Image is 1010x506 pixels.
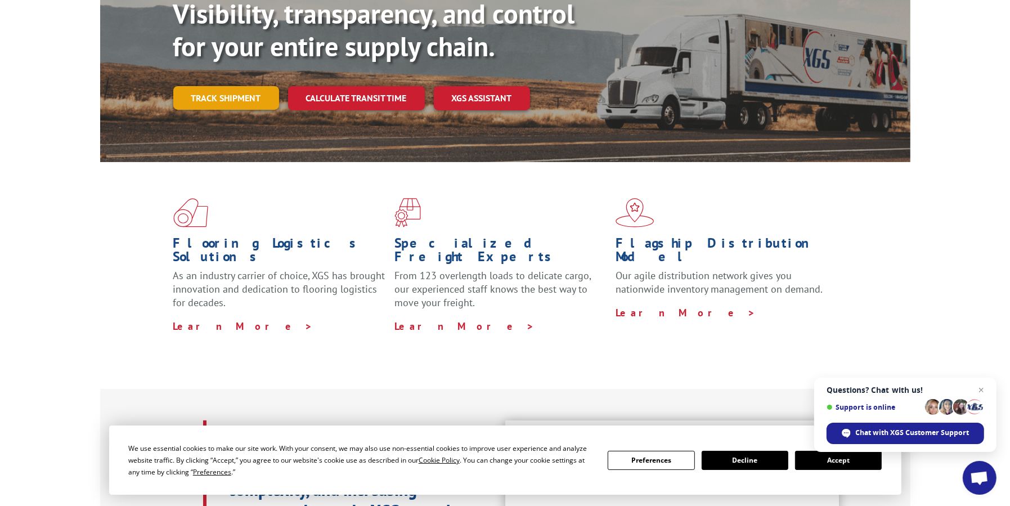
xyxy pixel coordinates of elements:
a: Learn More > [173,320,313,333]
a: Learn More > [616,306,756,319]
span: Preferences [193,467,231,477]
a: XGS ASSISTANT [434,86,530,110]
p: From 123 overlength loads to delicate cargo, our experienced staff knows the best way to move you... [394,269,607,319]
span: Close chat [975,383,988,397]
span: As an industry carrier of choice, XGS has brought innovation and dedication to flooring logistics... [173,269,385,309]
img: xgs-icon-total-supply-chain-intelligence-red [173,198,208,227]
span: Our agile distribution network gives you nationwide inventory management on demand. [616,269,823,295]
a: Track shipment [173,86,279,110]
h1: Specialized Freight Experts [394,236,607,269]
div: Open chat [963,461,996,495]
span: Chat with XGS Customer Support [856,428,969,438]
img: xgs-icon-focused-on-flooring-red [394,198,421,227]
div: We use essential cookies to make our site work. With your consent, we may also use non-essential ... [128,442,594,478]
a: Calculate transit time [288,86,425,110]
button: Accept [795,451,882,470]
h1: Flooring Logistics Solutions [173,236,386,269]
span: Questions? Chat with us! [827,386,984,395]
button: Preferences [608,451,694,470]
img: xgs-icon-flagship-distribution-model-red [616,198,654,227]
div: Chat with XGS Customer Support [827,423,984,444]
span: Support is online [827,403,921,411]
button: Decline [702,451,788,470]
a: Learn More > [394,320,535,333]
span: Cookie Policy [419,455,460,465]
div: Cookie Consent Prompt [109,426,901,495]
h1: Flagship Distribution Model [616,236,828,269]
